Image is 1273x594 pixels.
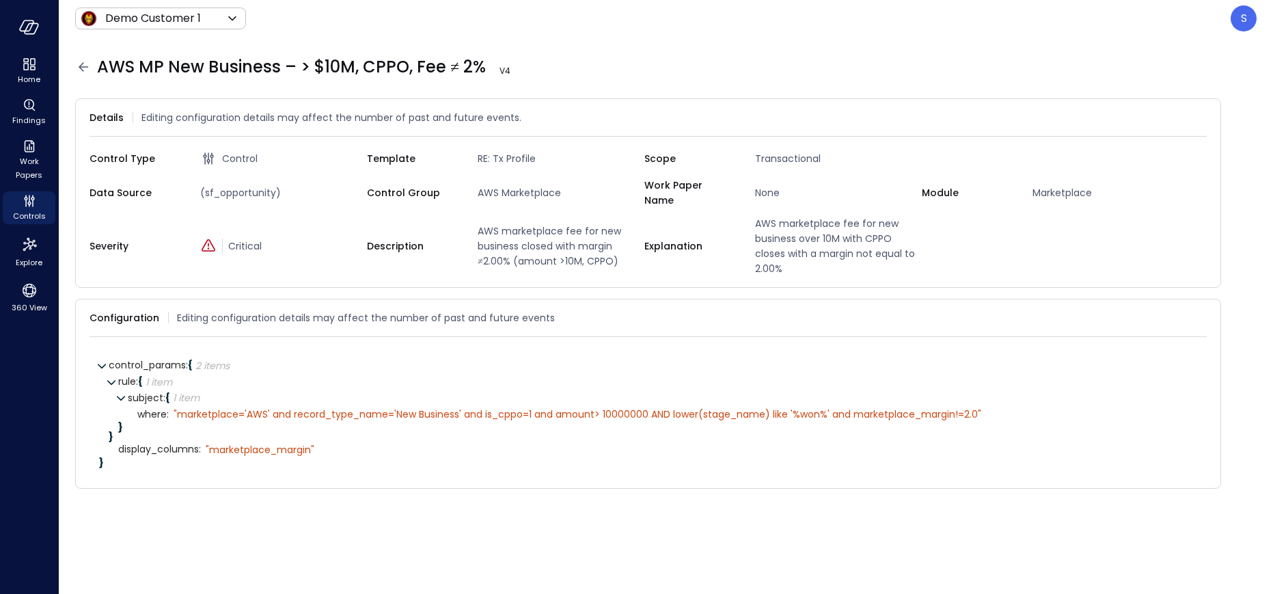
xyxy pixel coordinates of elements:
[367,185,456,200] span: Control Group
[644,239,733,254] span: Explanation
[13,209,46,223] span: Controls
[128,391,165,405] span: subject
[90,185,178,200] span: Data Source
[16,256,42,269] span: Explore
[138,375,143,388] span: {
[177,310,555,325] span: Editing configuration details may affect the number of past and future events
[118,444,201,455] span: display_columns
[199,442,201,456] span: :
[644,178,733,208] span: Work Paper Name
[109,358,188,372] span: control_params
[90,151,178,166] span: Control Type
[90,110,124,125] span: Details
[12,301,47,314] span: 360 View
[367,239,456,254] span: Description
[163,391,165,405] span: :
[922,185,1011,200] span: Module
[200,150,367,167] div: Control
[494,64,516,78] span: V 4
[90,239,178,254] span: Severity
[750,151,922,166] span: Transactional
[146,377,172,387] div: 1 item
[1027,185,1199,200] span: Marketplace
[750,185,922,200] span: None
[97,56,516,78] span: AWS MP New Business – > $10M, CPPO, Fee ≠ 2%
[105,10,201,27] p: Demo Customer 1
[472,185,644,200] span: AWS Marketplace
[3,191,55,224] div: Controls
[195,185,367,200] span: (sf_opportunity)
[136,375,138,388] span: :
[174,408,981,420] div: " marketplace='AWS' and record_type_name='New Business' and is_cppo=1 and amount> 10000000 AND lo...
[165,391,170,405] span: {
[367,151,456,166] span: Template
[141,110,521,125] span: Editing configuration details may affect the number of past and future events.
[3,96,55,129] div: Findings
[90,310,159,325] span: Configuration
[1231,5,1257,31] div: Steve Sovik
[750,216,922,276] span: AWS marketplace fee for new business over 10M with CPPO closes with a margin not equal to 2.00%
[167,407,169,421] span: :
[81,10,97,27] img: Icon
[12,113,46,127] span: Findings
[173,393,200,403] div: 1 item
[206,444,314,456] div: " marketplace_margin"
[8,154,50,182] span: Work Papers
[109,432,1197,442] div: }
[188,358,193,372] span: {
[99,458,1197,468] div: }
[118,422,1197,432] div: }
[3,232,55,271] div: Explore
[3,279,55,316] div: 360 View
[472,151,644,166] span: RE: Tx Profile
[3,137,55,183] div: Work Papers
[200,239,367,254] div: Critical
[118,375,138,388] span: rule
[18,72,40,86] span: Home
[1241,10,1247,27] p: S
[644,151,733,166] span: Scope
[137,409,169,420] span: where
[186,358,188,372] span: :
[195,361,230,370] div: 2 items
[472,224,644,269] span: AWS marketplace fee for new business closed with margin ≠2.00% (amount >10M, CPPO)
[3,55,55,87] div: Home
